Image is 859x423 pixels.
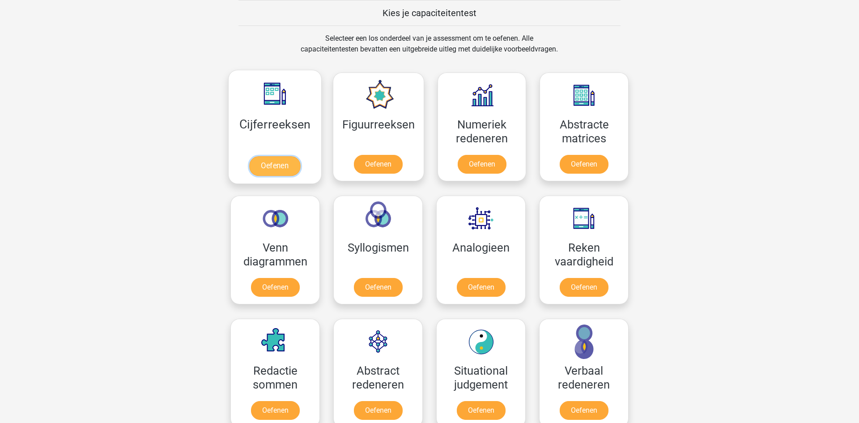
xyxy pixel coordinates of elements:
[354,155,403,174] a: Oefenen
[251,278,300,297] a: Oefenen
[292,33,566,65] div: Selecteer een los onderdeel van je assessment om te oefenen. Alle capaciteitentesten bevatten een...
[354,401,403,420] a: Oefenen
[560,278,608,297] a: Oefenen
[457,401,506,420] a: Oefenen
[457,278,506,297] a: Oefenen
[560,401,608,420] a: Oefenen
[458,155,506,174] a: Oefenen
[251,401,300,420] a: Oefenen
[354,278,403,297] a: Oefenen
[238,8,621,18] h5: Kies je capaciteitentest
[249,156,300,176] a: Oefenen
[560,155,608,174] a: Oefenen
